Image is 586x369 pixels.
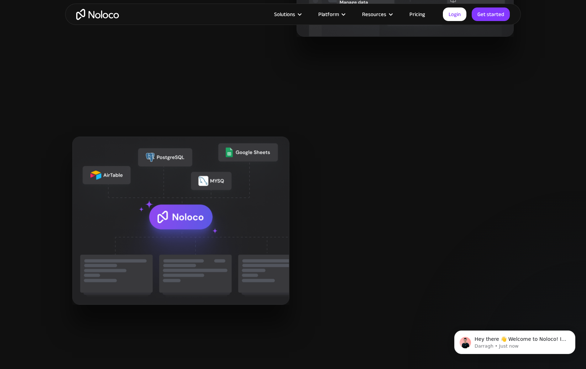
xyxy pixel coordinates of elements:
[318,10,339,19] div: Platform
[309,10,353,19] div: Platform
[444,316,586,365] iframe: Intercom notifications message
[353,10,401,19] div: Resources
[76,9,119,20] a: home
[265,10,309,19] div: Solutions
[472,7,510,21] a: Get started
[274,10,295,19] div: Solutions
[362,10,386,19] div: Resources
[401,10,434,19] a: Pricing
[443,7,466,21] a: Login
